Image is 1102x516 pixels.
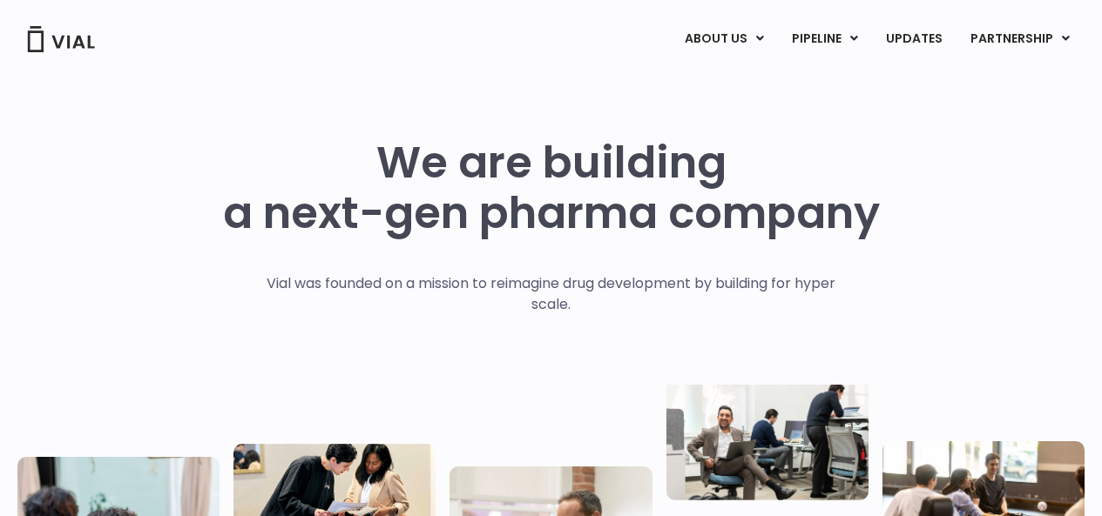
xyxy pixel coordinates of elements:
[223,137,880,238] h1: We are building a next-gen pharma company
[26,26,96,52] img: Vial Logo
[666,378,869,499] img: Three people working in an office
[872,24,956,54] a: UPDATES
[957,24,1084,54] a: PARTNERSHIPMenu Toggle
[671,24,777,54] a: ABOUT USMenu Toggle
[248,273,854,315] p: Vial was founded on a mission to reimagine drug development by building for hyper scale.
[778,24,871,54] a: PIPELINEMenu Toggle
